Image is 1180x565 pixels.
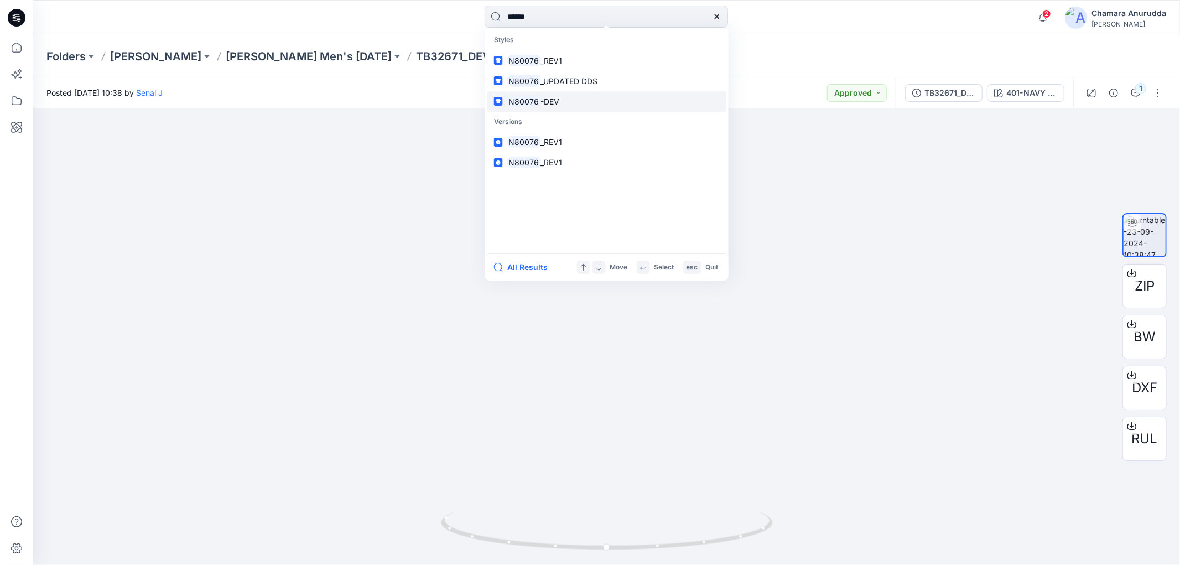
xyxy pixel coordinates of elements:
a: N80076_UPDATED DDS [487,71,726,91]
span: _REV1 [540,137,562,147]
p: Versions [487,112,726,132]
span: ZIP [1135,276,1155,296]
div: Chamara Anurudda [1091,7,1166,20]
p: TB32671_DEV_REV2 [416,49,524,64]
img: avatar [1065,7,1087,29]
button: Details [1105,84,1122,102]
a: Senal J [136,88,163,97]
a: N80076_REV1 [487,132,726,152]
mark: N80076 [507,136,541,148]
p: Move [610,262,628,273]
mark: N80076 [507,75,541,87]
a: N80076-DEV [487,91,726,112]
div: 401-NAVY PRT [1006,87,1057,99]
span: -DEV [540,97,559,106]
span: _REV1 [540,158,562,167]
span: BW [1134,327,1156,347]
mark: N80076 [507,54,541,67]
span: 2 [1042,9,1051,18]
button: All Results [494,261,555,274]
p: Select [654,262,674,273]
a: [PERSON_NAME] [110,49,201,64]
div: [PERSON_NAME] [1091,20,1166,28]
p: esc [687,262,698,273]
button: 1 [1127,84,1145,102]
span: _UPDATED DDS [540,76,597,86]
button: 401-NAVY PRT [987,84,1064,102]
span: _REV1 [540,56,562,65]
a: [PERSON_NAME] Men's [DATE] [226,49,392,64]
a: N80076_REV1 [487,50,726,71]
div: 1 [1135,83,1146,94]
button: TB32671_DEV_REV2 [905,84,983,102]
img: turntable-23-09-2024-10:38:47 [1124,214,1166,256]
span: DXF [1132,378,1157,398]
div: TB32671_DEV_REV2 [924,87,975,99]
mark: N80076 [507,156,541,169]
span: RUL [1132,429,1158,449]
p: Quit [706,262,719,273]
mark: N80076 [507,95,541,108]
a: Folders [46,49,86,64]
p: Styles [487,30,726,50]
a: N80076_REV1 [487,152,726,173]
span: Posted [DATE] 10:38 by [46,87,163,99]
